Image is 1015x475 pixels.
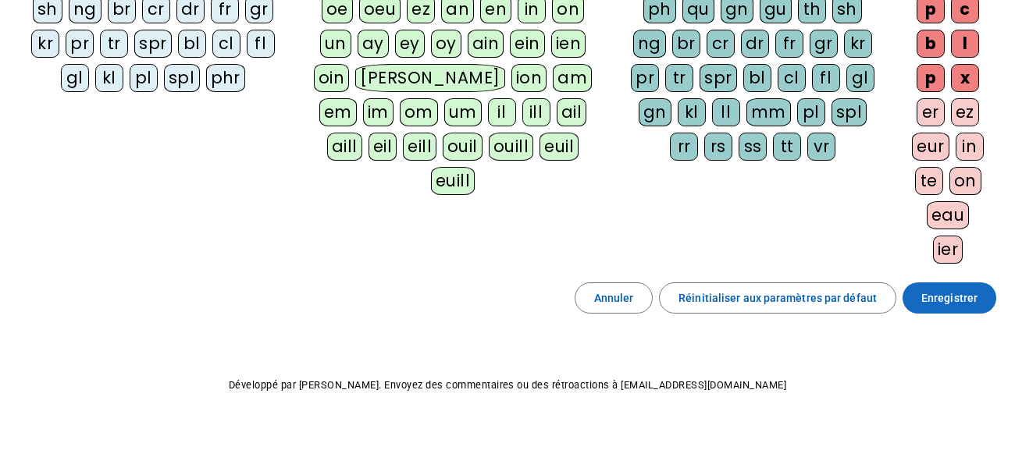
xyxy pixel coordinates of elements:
[672,30,700,58] div: br
[557,98,587,126] div: ail
[575,282,654,314] button: Annuler
[700,64,737,92] div: spr
[951,30,979,58] div: l
[444,98,482,126] div: um
[704,133,732,161] div: rs
[746,98,791,126] div: mm
[659,282,896,314] button: Réinitialiser aux paramètres par défaut
[712,98,740,126] div: ll
[832,98,867,126] div: spl
[61,64,89,92] div: gl
[810,30,838,58] div: gr
[951,64,979,92] div: x
[917,30,945,58] div: b
[741,30,769,58] div: dr
[355,64,504,92] div: [PERSON_NAME]
[739,133,767,161] div: ss
[31,30,59,58] div: kr
[95,64,123,92] div: kl
[431,167,475,195] div: euill
[369,133,397,161] div: eil
[511,64,547,92] div: ion
[915,167,943,195] div: te
[164,64,200,92] div: spl
[206,64,246,92] div: phr
[631,64,659,92] div: pr
[314,64,350,92] div: oin
[130,64,158,92] div: pl
[912,133,949,161] div: eur
[395,30,425,58] div: ey
[551,30,586,58] div: ien
[540,133,579,161] div: euil
[678,98,706,126] div: kl
[134,30,172,58] div: spr
[358,30,389,58] div: ay
[247,30,275,58] div: fl
[327,133,362,161] div: aill
[443,133,483,161] div: ouil
[510,30,545,58] div: ein
[846,64,874,92] div: gl
[949,167,981,195] div: on
[633,30,666,58] div: ng
[917,64,945,92] div: p
[917,98,945,126] div: er
[553,64,592,92] div: am
[933,236,963,264] div: ier
[431,30,461,58] div: oy
[100,30,128,58] div: tr
[319,98,357,126] div: em
[903,282,996,314] button: Enregistrer
[665,64,693,92] div: tr
[66,30,94,58] div: pr
[12,376,1003,395] p: Développé par [PERSON_NAME]. Envoyez des commentaires ou des rétroactions à [EMAIL_ADDRESS][DOMAI...
[707,30,735,58] div: cr
[844,30,872,58] div: kr
[400,98,438,126] div: om
[956,133,984,161] div: in
[670,133,698,161] div: rr
[468,30,504,58] div: ain
[522,98,550,126] div: ill
[178,30,206,58] div: bl
[488,98,516,126] div: il
[489,133,533,161] div: ouill
[594,289,634,307] span: Annuler
[951,98,979,126] div: ez
[921,289,978,307] span: Enregistrer
[403,133,436,161] div: eill
[807,133,835,161] div: vr
[775,30,803,58] div: fr
[320,30,351,58] div: un
[678,289,877,307] span: Réinitialiser aux paramètres par défaut
[778,64,806,92] div: cl
[639,98,671,126] div: gn
[797,98,825,126] div: pl
[363,98,394,126] div: im
[212,30,240,58] div: cl
[812,64,840,92] div: fl
[773,133,801,161] div: tt
[743,64,771,92] div: bl
[927,201,970,229] div: eau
